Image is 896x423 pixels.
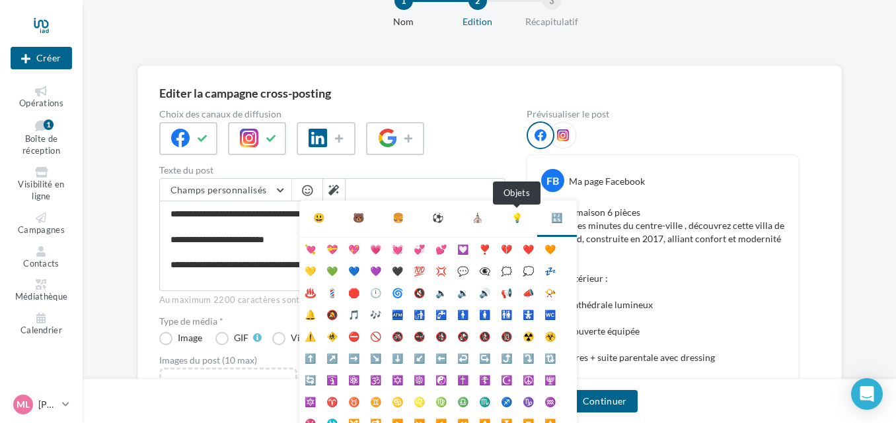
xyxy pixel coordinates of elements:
[343,281,365,303] li: 🛑
[321,390,343,412] li: ♈
[539,303,561,325] li: 🚾
[11,164,72,205] a: Visibilité en ligne
[517,346,539,368] li: ⤵️
[408,303,430,325] li: 🚮
[452,259,474,281] li: 💬
[159,110,505,119] label: Choix des canaux de diffusion
[851,378,883,410] div: Open Intercom Messenger
[474,346,496,368] li: ↪️
[11,83,72,112] a: Opérations
[160,179,291,201] button: Champs personnalisés
[430,390,452,412] li: ♍
[159,166,505,175] label: Texte du post
[452,303,474,325] li: 🚹
[159,317,505,326] label: Type de média *
[496,368,517,390] li: ☪️
[11,392,72,417] a: Ml [PERSON_NAME]
[159,356,505,365] div: Images du post (10 max)
[11,117,72,159] a: Boîte de réception1
[38,398,57,411] p: [PERSON_NAME]
[159,277,505,291] label: 564/2200
[365,238,387,259] li: 💗
[408,281,430,303] li: 🔇
[539,238,561,259] li: 🧡
[517,303,539,325] li: 🚼
[517,368,539,390] li: ☮️
[178,333,202,342] div: Image
[387,303,408,325] li: 🏧
[408,346,430,368] li: ↙️
[435,15,520,28] div: Edition
[321,368,343,390] li: 🛐
[11,244,72,272] a: Contacts
[343,238,365,259] li: 💖
[430,238,452,259] li: 💕
[291,333,315,342] div: Vidéo
[361,15,446,28] div: Nom
[15,291,68,302] span: Médiathèque
[11,277,72,305] a: Médiathèque
[321,259,343,281] li: 💚
[539,346,561,368] li: 🔃
[23,258,59,269] span: Contacts
[517,325,539,346] li: ☢️
[11,47,72,69] div: Nouvelle campagne
[365,368,387,390] li: 🕉️
[408,238,430,259] li: 💞
[159,294,505,306] div: Au maximum 2200 caractères sont permis pour pouvoir publier sur Instagram
[44,119,54,130] div: 1
[365,325,387,346] li: 🚫
[430,346,452,368] li: ⬅️
[452,390,474,412] li: ♎
[343,368,365,390] li: ⚛️
[541,169,564,192] div: FB
[452,368,474,390] li: ✝️
[343,303,365,325] li: 🎵
[299,281,321,303] li: ♨️
[452,238,474,259] li: 💟
[170,184,267,195] span: Champs personnalisés
[474,238,496,259] li: ❣️
[321,281,343,303] li: 💈
[408,390,430,412] li: ♌
[11,47,72,69] button: Créer
[430,303,452,325] li: 🚰
[472,211,483,224] div: ⛪
[430,259,452,281] li: 💢
[539,368,561,390] li: 🕎
[321,346,343,368] li: ↗️
[430,368,452,390] li: ☯️
[509,15,594,28] div: Récapitulatif
[159,87,331,99] div: Editer la campagne cross-posting
[321,325,343,346] li: 🚸
[474,368,496,390] li: ☦️
[387,346,408,368] li: ⬇️
[539,325,561,346] li: ☣️
[19,98,63,108] span: Opérations
[408,368,430,390] li: ☸️
[343,346,365,368] li: ➡️
[517,259,539,281] li: 💭
[527,110,799,119] div: Prévisualiser le post
[496,238,517,259] li: 💔
[474,303,496,325] li: 🚺
[365,390,387,412] li: ♊
[11,210,72,238] a: Campagnes
[299,259,321,281] li: 💛
[569,175,645,188] div: Ma page Facebook
[365,281,387,303] li: 🕛
[496,259,517,281] li: 🗯️
[299,390,321,412] li: 🔯
[496,281,517,303] li: 📢
[517,390,539,412] li: ♑
[496,390,517,412] li: ♐
[493,181,541,205] div: Objets
[551,211,562,224] div: 🔣
[299,325,321,346] li: ⚠️
[299,238,321,259] li: 💘
[539,281,561,303] li: 📯
[408,325,430,346] li: 🚭
[343,325,365,346] li: ⛔
[387,390,408,412] li: ♋
[408,259,430,281] li: 💯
